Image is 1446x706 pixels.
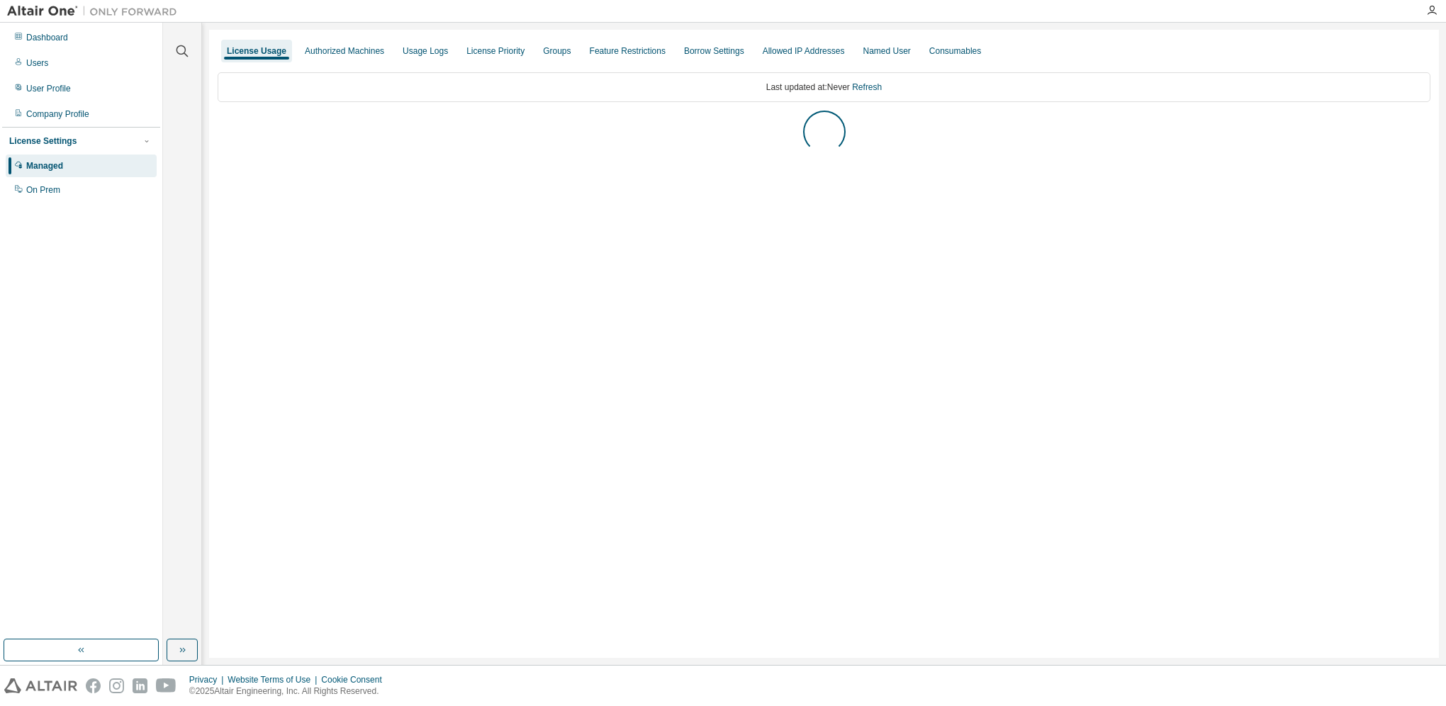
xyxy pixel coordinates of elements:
[228,674,321,685] div: Website Terms of Use
[227,45,286,57] div: License Usage
[26,57,48,69] div: Users
[109,678,124,693] img: instagram.svg
[189,674,228,685] div: Privacy
[321,674,390,685] div: Cookie Consent
[26,160,63,172] div: Managed
[7,4,184,18] img: Altair One
[26,83,71,94] div: User Profile
[26,108,89,120] div: Company Profile
[852,82,882,92] a: Refresh
[218,72,1430,102] div: Last updated at: Never
[684,45,744,57] div: Borrow Settings
[763,45,845,57] div: Allowed IP Addresses
[403,45,448,57] div: Usage Logs
[305,45,384,57] div: Authorized Machines
[863,45,910,57] div: Named User
[86,678,101,693] img: facebook.svg
[133,678,147,693] img: linkedin.svg
[929,45,981,57] div: Consumables
[466,45,525,57] div: License Priority
[26,184,60,196] div: On Prem
[156,678,176,693] img: youtube.svg
[4,678,77,693] img: altair_logo.svg
[189,685,391,697] p: © 2025 Altair Engineering, Inc. All Rights Reserved.
[26,32,68,43] div: Dashboard
[9,135,77,147] div: License Settings
[543,45,571,57] div: Groups
[590,45,666,57] div: Feature Restrictions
